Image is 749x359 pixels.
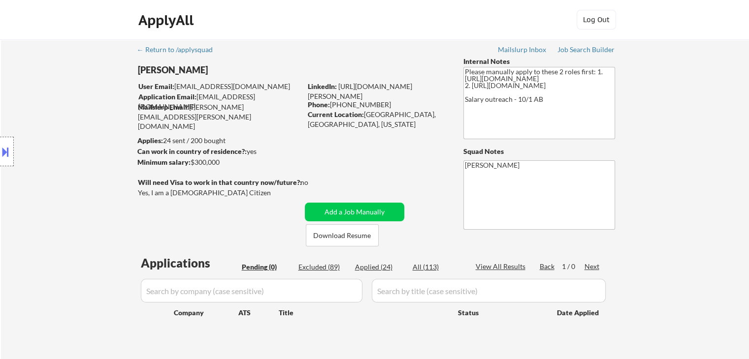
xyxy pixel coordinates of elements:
[137,46,222,56] a: ← Return to /applysquad
[308,100,330,109] strong: Phone:
[300,178,328,187] div: no
[463,57,615,66] div: Internal Notes
[306,224,379,246] button: Download Resume
[476,262,528,271] div: View All Results
[463,147,615,156] div: Squad Notes
[308,110,364,119] strong: Current Location:
[137,147,298,156] div: yes
[137,147,247,155] strong: Can work in country of residence?:
[540,262,555,271] div: Back
[577,10,616,30] button: Log Out
[308,110,447,129] div: [GEOGRAPHIC_DATA], [GEOGRAPHIC_DATA], [US_STATE]
[138,102,301,131] div: [PERSON_NAME][EMAIL_ADDRESS][PERSON_NAME][DOMAIN_NAME]
[557,308,600,318] div: Date Applied
[137,46,222,53] div: ← Return to /applysquad
[355,262,404,272] div: Applied (24)
[138,178,302,186] strong: Will need Visa to work in that country now/future?:
[458,303,543,321] div: Status
[562,262,585,271] div: 1 / 0
[305,203,404,221] button: Add a Job Manually
[308,82,412,100] a: [URL][DOMAIN_NAME][PERSON_NAME]
[308,82,337,90] strong: LinkedIn:
[138,82,301,91] div: [EMAIL_ADDRESS][DOMAIN_NAME]
[372,279,606,302] input: Search by title (case sensitive)
[138,92,301,111] div: [EMAIL_ADDRESS][DOMAIN_NAME]
[141,279,362,302] input: Search by company (case sensitive)
[298,262,348,272] div: Excluded (89)
[308,100,447,110] div: [PHONE_NUMBER]
[242,262,291,272] div: Pending (0)
[279,308,449,318] div: Title
[137,157,301,167] div: $300,000
[138,64,340,76] div: [PERSON_NAME]
[498,46,547,56] a: Mailslurp Inbox
[137,136,301,146] div: 24 sent / 200 bought
[557,46,615,56] a: Job Search Builder
[585,262,600,271] div: Next
[238,308,279,318] div: ATS
[413,262,462,272] div: All (113)
[138,188,304,198] div: Yes, I am a [DEMOGRAPHIC_DATA] Citizen
[557,46,615,53] div: Job Search Builder
[174,308,238,318] div: Company
[141,257,238,269] div: Applications
[498,46,547,53] div: Mailslurp Inbox
[138,12,196,29] div: ApplyAll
